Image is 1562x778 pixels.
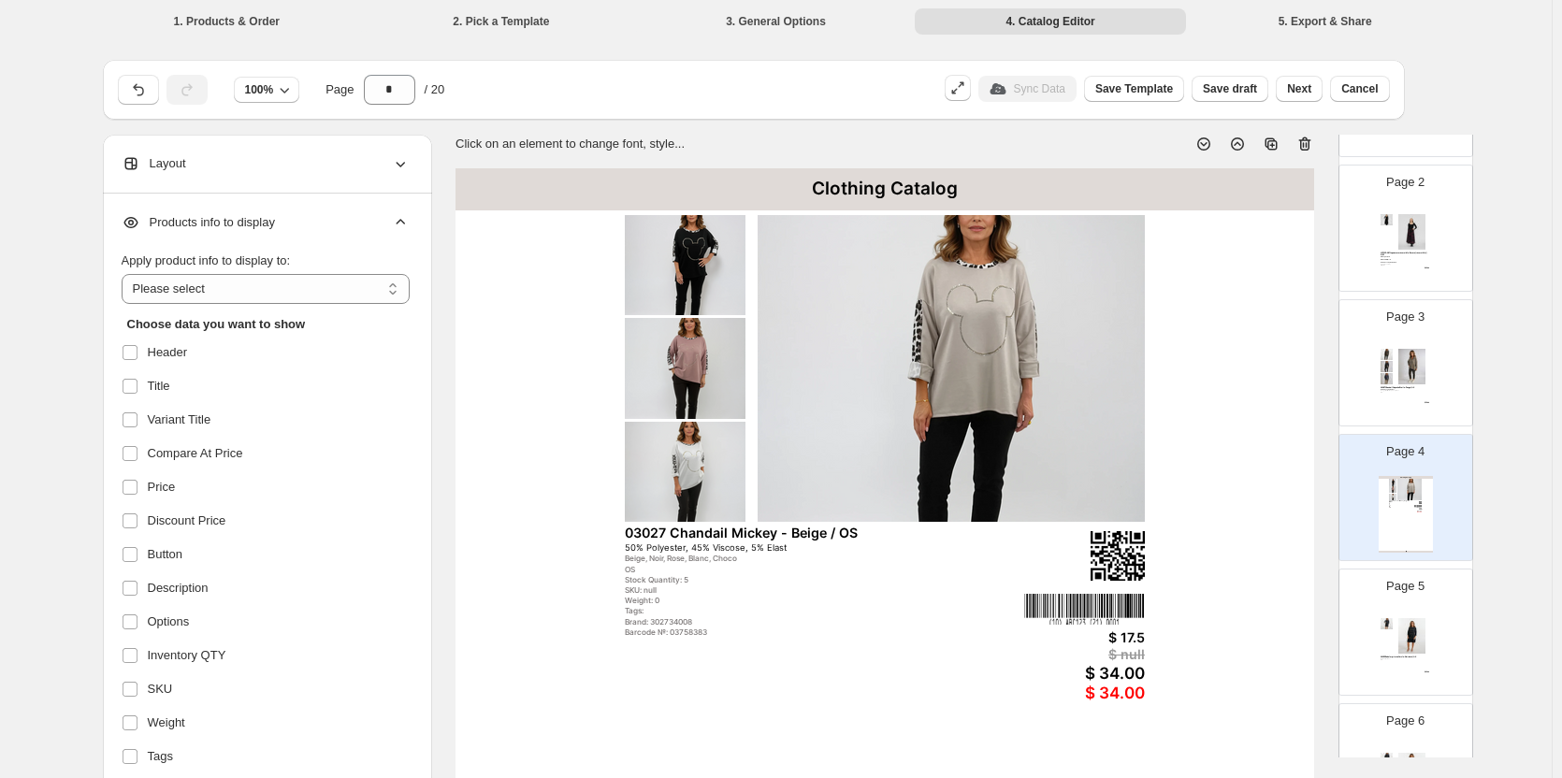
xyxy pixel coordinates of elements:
div: SKU: null [625,585,1020,595]
div: $ 34.00 [1024,684,1145,703]
img: primaryImage [1394,214,1431,250]
button: Next [1276,76,1323,102]
img: barcode [1024,594,1145,626]
button: 100% [234,77,300,103]
div: $ null [1414,509,1422,510]
div: 50% Polyester, 45% Viscose, 5% Elast [1389,502,1417,503]
div: $ 17.5 [1414,508,1422,509]
img: secondaryImage [1381,618,1393,629]
span: Layout [122,154,186,173]
span: / 20 [425,80,445,99]
div: Clothing Catalog | Page undefined [1379,551,1433,553]
button: Cancel [1330,76,1389,102]
div: Page 3primaryImagesecondaryImagesecondaryImagesecondaryImage03047 Chandail Capuche Étoile - Fango... [1338,299,1473,426]
div: Barcode №: 03758383 [1389,508,1414,509]
div: Noir doré, Noir blanc [1381,658,1410,659]
div: 03027 Chandail Mickey - Beige / OS [625,525,1073,540]
div: Weight: 0 [625,596,1020,605]
p: Page 2 [1386,173,1425,192]
p: Page 5 [1386,577,1425,596]
img: secondaryImage [625,318,745,418]
div: Page 5primaryImagesecondaryImage03055 Robe Imprimée Cercle - Noir doré / OSNoir doré, Noir blancO... [1338,569,1473,696]
div: $ 17.5 [1024,629,1145,645]
button: Save Template [1084,76,1184,102]
p: Click on an element to change font, style... [456,135,685,153]
span: Header [148,343,188,362]
img: secondaryImage [1381,349,1393,360]
div: Barcode №: 03758383 [625,627,1020,637]
span: Description [148,579,209,598]
img: primaryImage [1397,479,1422,500]
img: primaryImage [758,215,1145,523]
div: $ 38.00 [1405,402,1429,404]
div: Clothing Catalog [456,168,1314,210]
span: Inventory QTY [148,646,226,665]
span: Price [148,478,176,497]
div: Page 4Clothing CatalogprimaryImagesecondaryImagesecondaryImagesecondaryImageqrcodebarcode03027 Ch... [1338,434,1473,561]
span: Button [148,545,183,564]
img: secondaryImage [625,215,745,315]
div: S/M, L/XL [1381,265,1410,266]
img: secondaryImage [1389,486,1396,493]
span: Tags [148,747,173,766]
div: 95% Viscose, 5% Elast [1381,389,1425,391]
div: 50% Polyester, 45% Viscose, 5% Elast [625,542,1073,553]
p: Page 3 [1386,308,1425,326]
span: 100% [245,82,274,97]
div: Page 2primaryImagesecondaryImageLCW25-041 Jupe aurore réversible - Aurore (réversible) / S/MPrix ... [1338,165,1473,292]
div: $ 49.00 [1405,671,1429,673]
div: Aurore (réversible) [1381,264,1410,265]
div: OS [1381,659,1410,660]
img: secondaryImage [1389,494,1396,500]
div: Clothing Catalog [1379,476,1433,479]
span: Title [148,377,170,396]
span: Cancel [1341,81,1378,96]
img: secondaryImage [625,422,745,522]
div: Beige, Noir, Rose, Blanc, Choco [625,554,1020,563]
div: 03047 Chandail Capuche Étoile - Fango / OS [1381,386,1430,388]
div: Stock Quantity: 5 [625,575,1020,584]
span: Page [325,80,354,99]
span: Apply product info to display to: [122,253,291,267]
div: Brand: 302734008 [625,617,1020,627]
img: primaryImage [1394,349,1431,384]
p: Page 4 [1386,442,1425,461]
img: secondaryImage [1381,361,1393,372]
div: 03027 Chandail Mickey - Beige / OS [1389,500,1417,501]
img: qrcode [1091,531,1145,581]
span: SKU [148,680,173,699]
img: secondaryImage [1381,214,1393,225]
div: Fango, Noir, Marine, Choco, Blanc [1381,390,1410,391]
div: $ 34.00 [1414,511,1422,511]
img: primaryImage [1394,618,1431,654]
button: Save draft [1192,76,1268,102]
span: Save Template [1095,81,1173,96]
img: barcode [1414,505,1422,507]
div: $ 49.00 [1405,267,1429,269]
p: Page 6 [1386,712,1425,730]
div: Tags: [625,606,1020,615]
div: $ 34.00 [1414,511,1422,512]
span: Save draft [1203,81,1257,96]
div: $ 34.00 [1024,664,1145,684]
img: secondaryImage [1381,753,1393,764]
div: LCW25-041 Jupe aurore réversible - Aurore (réversible) / S/M [1381,252,1430,256]
div: 03055 Robe Imprimée Cercle - Noir doré / OS [1381,656,1430,657]
span: Discount Price [148,511,226,530]
div: OS [625,565,1020,574]
span: Next [1287,81,1311,96]
h2: Choose data you want to show [127,315,398,334]
span: Compare At Price [148,444,243,463]
img: secondaryImage [1381,373,1393,384]
div: Prix en gros: $49 Prix ​​en détail: $119 95% Viscose, 5% Elastane [1381,256,1425,264]
span: Options [148,612,190,631]
img: qrcode [1419,501,1423,505]
span: Weight [148,713,185,732]
img: secondaryImage [1389,479,1396,485]
span: Variant Title [148,411,211,429]
span: Products info to display [122,213,275,232]
div: $ null [1024,646,1145,662]
div: Weight: 0 [1389,506,1414,507]
div: OS [1381,392,1410,393]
